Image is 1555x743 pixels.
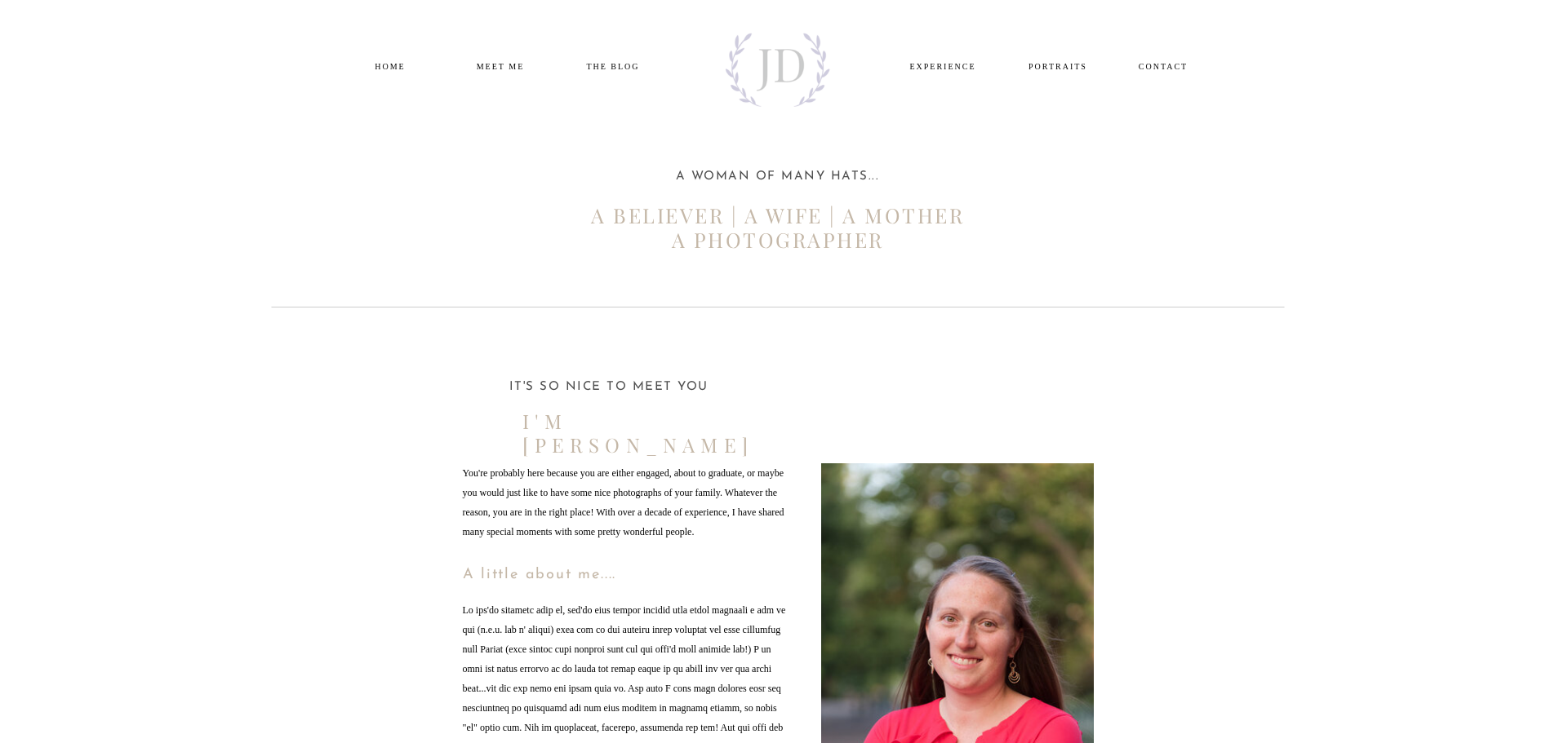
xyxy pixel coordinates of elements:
[1124,59,1203,72] a: CONTACT
[578,203,978,259] h1: A Believer | A Wife | A Mother A Photographer
[351,59,430,72] a: home
[463,568,686,590] p: A little about me....
[522,409,698,430] h3: I'M [PERSON_NAME]
[501,381,717,391] h2: It's SO nice to meet you
[578,170,978,196] h2: A woman of many hats...
[572,59,655,72] a: THE BLOG
[904,59,983,72] a: EXPERIENCE
[1019,59,1098,72] a: PORTRAITS
[461,59,540,72] a: Meet ME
